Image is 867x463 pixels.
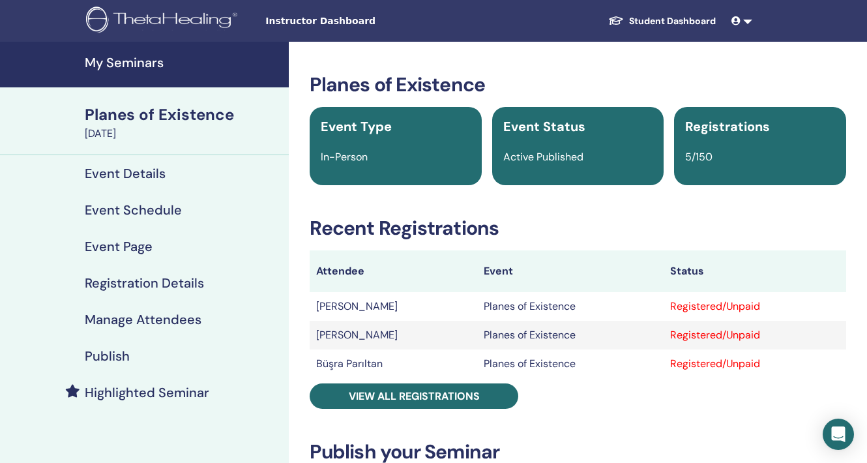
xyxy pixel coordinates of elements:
h4: Event Details [85,166,166,181]
th: Status [664,250,846,292]
a: Student Dashboard [598,9,726,33]
div: Registered/Unpaid [670,299,840,314]
span: Registrations [685,118,770,135]
div: Registered/Unpaid [670,356,840,372]
a: Planes of Existence[DATE] [77,104,289,142]
span: 5/150 [685,150,713,164]
div: Registered/Unpaid [670,327,840,343]
td: Büşra Parıltan [310,350,477,378]
h4: Event Page [85,239,153,254]
span: Instructor Dashboard [265,14,461,28]
img: graduation-cap-white.svg [608,15,624,26]
div: Planes of Existence [85,104,281,126]
a: View all registrations [310,383,518,409]
img: logo.png [86,7,242,36]
h4: Manage Attendees [85,312,201,327]
span: Active Published [503,150,583,164]
div: Open Intercom Messenger [823,419,854,450]
span: Event Status [503,118,585,135]
h3: Planes of Existence [310,73,846,97]
h4: My Seminars [85,55,281,70]
th: Event [477,250,663,292]
div: [DATE] [85,126,281,142]
h4: Registration Details [85,275,204,291]
th: Attendee [310,250,477,292]
span: In-Person [321,150,368,164]
h3: Recent Registrations [310,217,846,240]
span: View all registrations [349,389,480,403]
td: Planes of Existence [477,321,663,350]
td: Planes of Existence [477,292,663,321]
td: Planes of Existence [477,350,663,378]
h4: Highlighted Seminar [85,385,209,400]
td: [PERSON_NAME] [310,292,477,321]
td: [PERSON_NAME] [310,321,477,350]
h4: Publish [85,348,130,364]
span: Event Type [321,118,392,135]
h4: Event Schedule [85,202,182,218]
